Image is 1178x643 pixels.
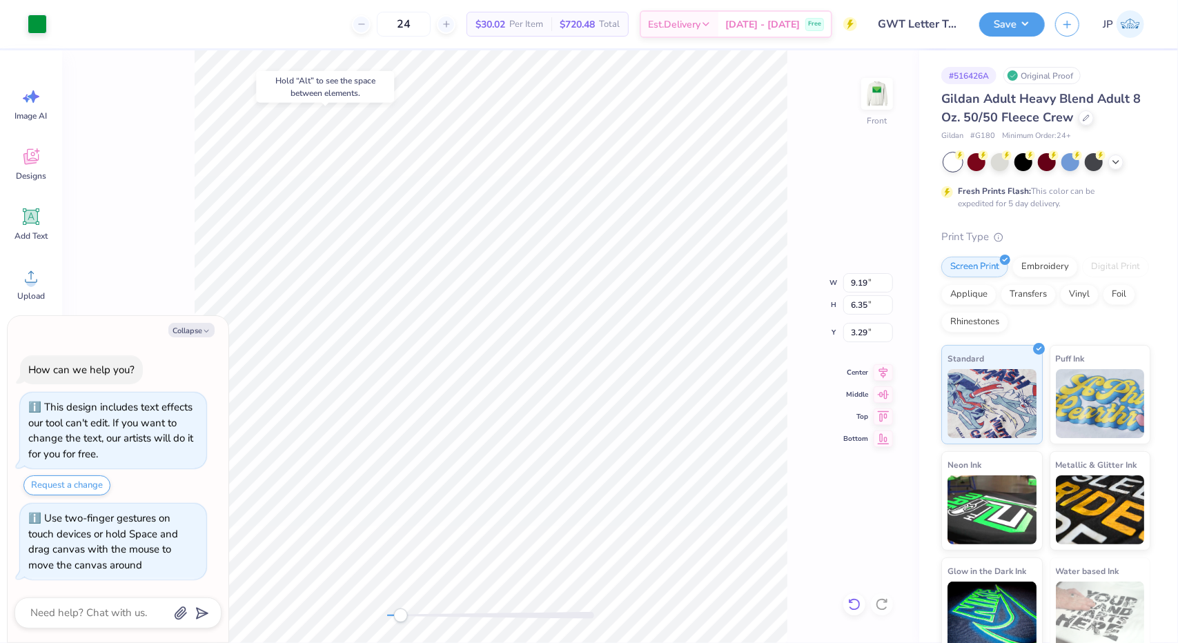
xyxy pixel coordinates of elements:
[648,17,700,32] span: Est. Delivery
[1056,369,1145,438] img: Puff Ink
[1103,284,1135,305] div: Foil
[863,80,891,108] img: Front
[168,323,215,337] button: Collapse
[979,12,1045,37] button: Save
[599,17,620,32] span: Total
[1060,284,1099,305] div: Vinyl
[1002,130,1071,142] span: Minimum Order: 24 +
[1056,351,1085,366] span: Puff Ink
[948,457,981,472] span: Neon Ink
[28,400,193,461] div: This design includes text effects our tool can't edit. If you want to change the text, our artist...
[941,90,1141,126] span: Gildan Adult Heavy Blend Adult 8 Oz. 50/50 Fleece Crew
[941,130,963,142] span: Gildan
[948,369,1037,438] img: Standard
[1001,284,1056,305] div: Transfers
[970,130,995,142] span: # G180
[948,475,1037,544] img: Neon Ink
[958,186,1031,197] strong: Fresh Prints Flash:
[28,511,178,572] div: Use two-finger gestures on touch devices or hold Space and drag canvas with the mouse to move the...
[1012,257,1078,277] div: Embroidery
[843,367,868,378] span: Center
[15,110,48,121] span: Image AI
[560,17,595,32] span: $720.48
[14,230,48,241] span: Add Text
[941,229,1150,245] div: Print Type
[1056,475,1145,544] img: Metallic & Glitter Ink
[1056,457,1137,472] span: Metallic & Glitter Ink
[17,290,45,301] span: Upload
[843,433,868,444] span: Bottom
[941,312,1008,333] div: Rhinestones
[867,10,969,38] input: Untitled Design
[28,363,135,377] div: How can we help you?
[867,115,887,127] div: Front
[1097,10,1150,38] a: JP
[394,609,408,622] div: Accessibility label
[948,564,1026,578] span: Glow in the Dark Ink
[941,257,1008,277] div: Screen Print
[843,411,868,422] span: Top
[725,17,800,32] span: [DATE] - [DATE]
[475,17,505,32] span: $30.02
[1056,564,1119,578] span: Water based Ink
[1103,17,1113,32] span: JP
[509,17,543,32] span: Per Item
[23,475,110,495] button: Request a change
[958,185,1128,210] div: This color can be expedited for 5 day delivery.
[377,12,431,37] input: – –
[16,170,46,181] span: Designs
[941,67,997,84] div: # 516426A
[843,389,868,400] span: Middle
[1117,10,1144,38] img: Jojo Pawlow
[256,71,394,103] div: Hold “Alt” to see the space between elements.
[808,19,821,29] span: Free
[948,351,984,366] span: Standard
[1003,67,1081,84] div: Original Proof
[1082,257,1149,277] div: Digital Print
[941,284,997,305] div: Applique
